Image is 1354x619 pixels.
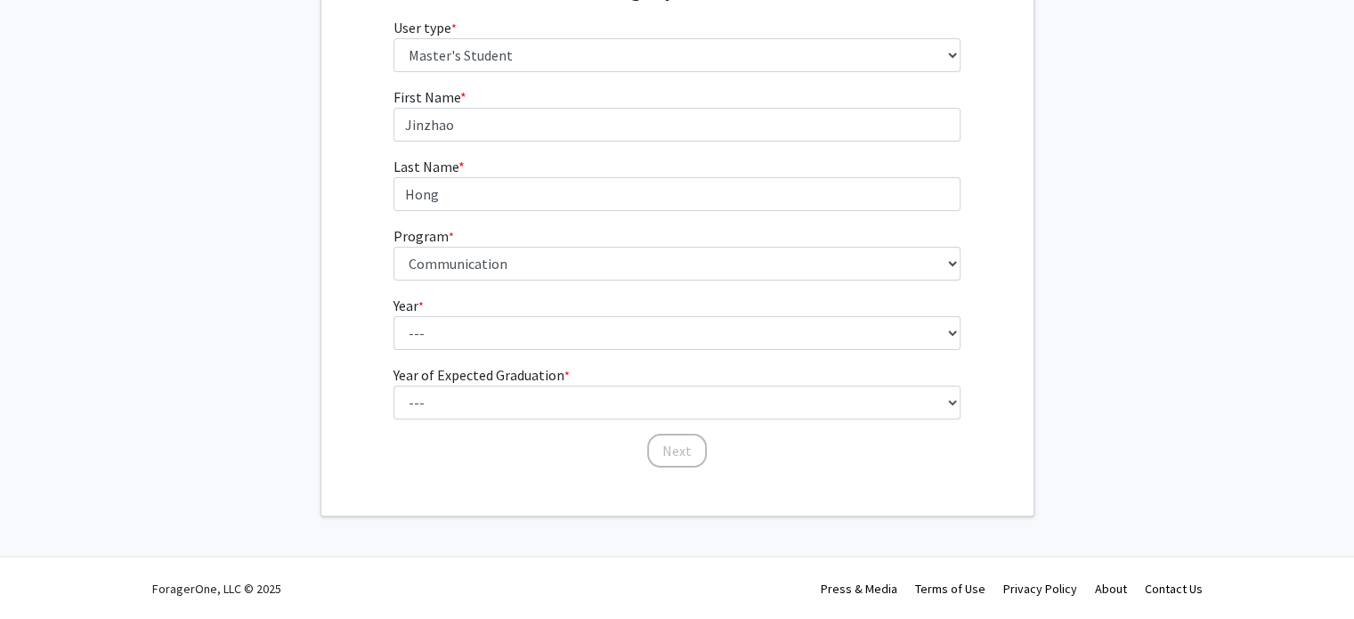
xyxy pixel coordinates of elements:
label: User type [393,17,457,38]
a: Press & Media [821,581,897,597]
a: Privacy Policy [1003,581,1077,597]
button: Next [647,434,707,468]
iframe: Chat [13,539,76,606]
label: Program [393,225,454,247]
label: Year [393,295,424,316]
a: About [1095,581,1127,597]
a: Terms of Use [915,581,985,597]
span: Last Name [393,158,458,175]
span: First Name [393,88,460,106]
label: Year of Expected Graduation [393,364,570,386]
a: Contact Us [1145,581,1203,597]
